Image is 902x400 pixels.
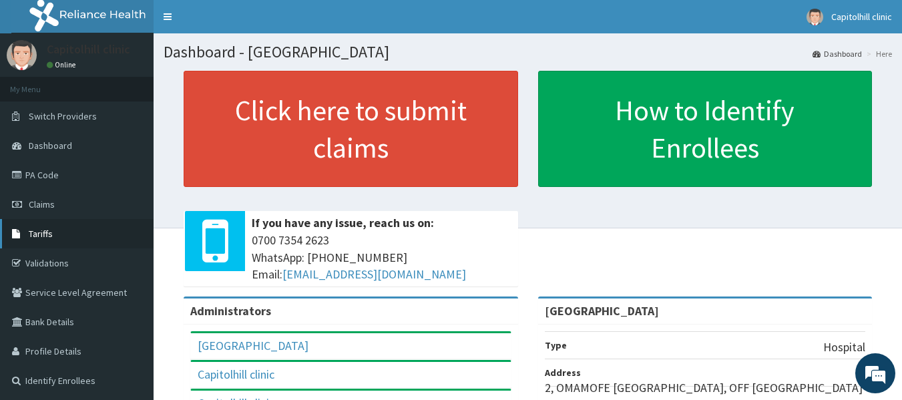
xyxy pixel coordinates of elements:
li: Here [863,48,892,59]
a: [GEOGRAPHIC_DATA] [198,338,308,353]
a: Online [47,60,79,69]
span: We're online! [77,117,184,252]
span: 0700 7354 2623 WhatsApp: [PHONE_NUMBER] Email: [252,232,511,283]
h1: Dashboard - [GEOGRAPHIC_DATA] [164,43,892,61]
div: Chat with us now [69,75,224,92]
img: User Image [807,9,823,25]
b: Type [545,339,567,351]
p: Hospital [823,339,865,356]
span: Capitolhill clinic [831,11,892,23]
div: Minimize live chat window [219,7,251,39]
b: Address [545,367,581,379]
b: If you have any issue, reach us on: [252,215,434,230]
span: Claims [29,198,55,210]
span: Dashboard [29,140,72,152]
a: [EMAIL_ADDRESS][DOMAIN_NAME] [282,266,466,282]
p: Capitolhill clinic [47,43,130,55]
span: Tariffs [29,228,53,240]
img: d_794563401_company_1708531726252_794563401 [25,67,54,100]
img: User Image [7,40,37,70]
textarea: Type your message and hit 'Enter' [7,262,254,309]
a: Click here to submit claims [184,71,518,187]
a: How to Identify Enrollees [538,71,873,187]
a: Capitolhill clinic [198,367,274,382]
b: Administrators [190,303,271,319]
a: Dashboard [813,48,862,59]
strong: [GEOGRAPHIC_DATA] [545,303,659,319]
span: Switch Providers [29,110,97,122]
